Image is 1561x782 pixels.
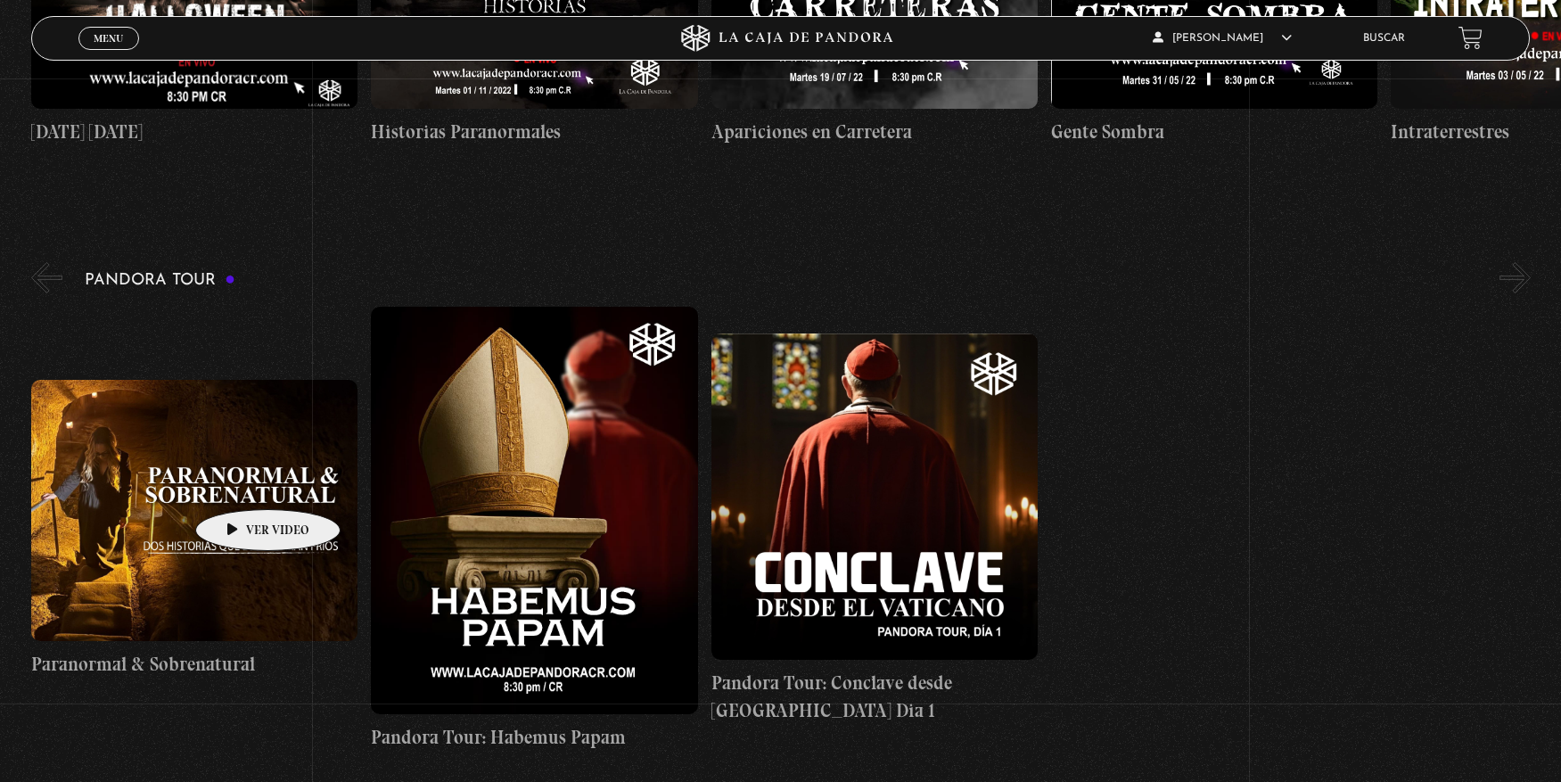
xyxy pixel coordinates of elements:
h4: Apariciones en Carretera [711,118,1038,146]
h4: Pandora Tour: Habemus Papam [371,723,697,752]
a: Pandora Tour: Habemus Papam [371,307,697,752]
span: [PERSON_NAME] [1153,33,1292,44]
button: Next [1499,262,1531,293]
a: View your shopping cart [1458,26,1483,50]
h3: Pandora Tour [85,272,235,289]
span: Cerrar [87,47,129,60]
h4: [DATE] [DATE] [31,118,357,146]
span: Menu [94,33,123,44]
a: Pandora Tour: Conclave desde [GEOGRAPHIC_DATA] Dia 1 [711,307,1038,752]
h4: Historias Paranormales [371,118,697,146]
a: Paranormal & Sobrenatural [31,307,357,752]
a: Buscar [1363,33,1405,44]
button: Previous [31,262,62,293]
h4: Gente Sombra [1051,118,1377,146]
h4: Pandora Tour: Conclave desde [GEOGRAPHIC_DATA] Dia 1 [711,669,1038,725]
h4: Paranormal & Sobrenatural [31,650,357,679]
